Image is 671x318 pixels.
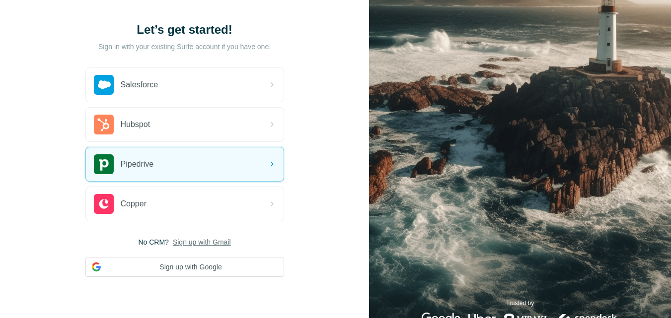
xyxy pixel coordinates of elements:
span: No CRM? [138,237,168,247]
p: Trusted by [506,299,534,308]
p: Sign in with your existing Surfe account if you have one. [98,42,271,52]
h1: Let’s get started! [85,22,284,38]
span: Salesforce [121,79,158,91]
img: salesforce's logo [94,75,114,95]
img: pipedrive's logo [94,154,114,174]
img: hubspot's logo [94,115,114,134]
button: Sign up with Gmail [173,237,231,247]
span: Copper [121,198,147,210]
img: copper's logo [94,194,114,214]
span: Hubspot [121,119,150,130]
span: Pipedrive [121,158,154,170]
button: Sign up with Google [85,257,284,277]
